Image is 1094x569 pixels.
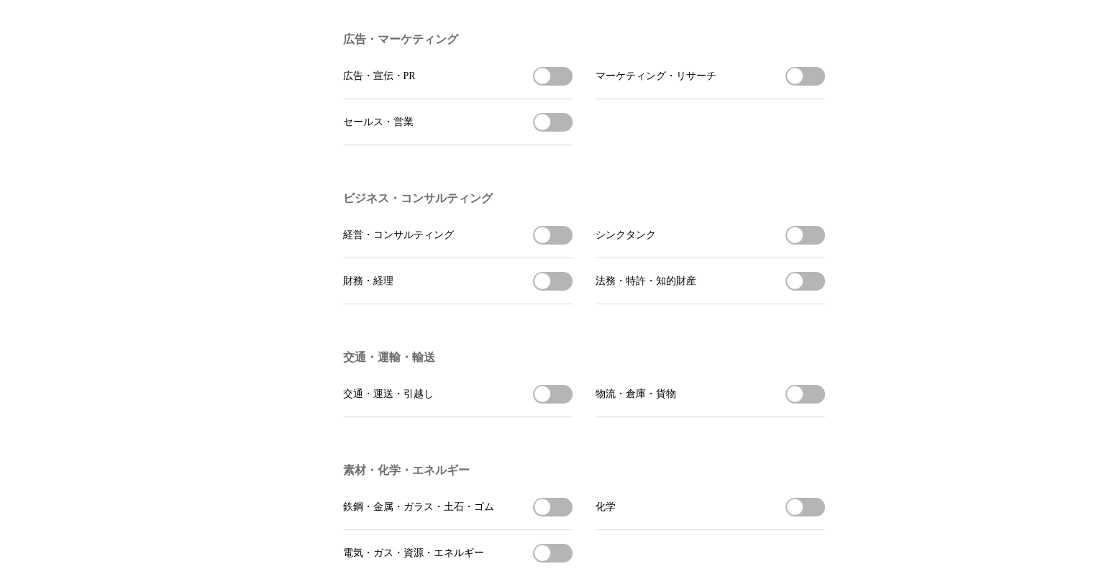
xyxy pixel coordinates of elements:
[343,388,434,401] span: 交通・運送・引越し
[343,275,393,288] span: 財務・経理
[343,350,825,365] h3: 交通・運輸・輸送
[596,229,656,242] span: シンクタンク
[343,463,825,478] h3: 素材・化学・エネルギー
[343,191,825,206] h3: ビジネス・コンサルティング
[343,116,414,129] span: セールス・営業
[596,275,696,288] span: 法務・特許・知的財産
[343,70,416,83] span: 広告・宣伝・PR
[343,547,484,560] span: 電気・ガス・資源・エネルギー
[343,501,494,514] span: 鉄鋼・金属・ガラス・土石・ゴム
[343,229,454,242] span: 経営・コンサルティング
[343,32,825,47] h3: 広告・マーケティング
[596,501,616,514] span: 化学
[596,388,676,401] span: 物流・倉庫・貨物
[596,70,716,83] span: マーケティング・リサーチ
